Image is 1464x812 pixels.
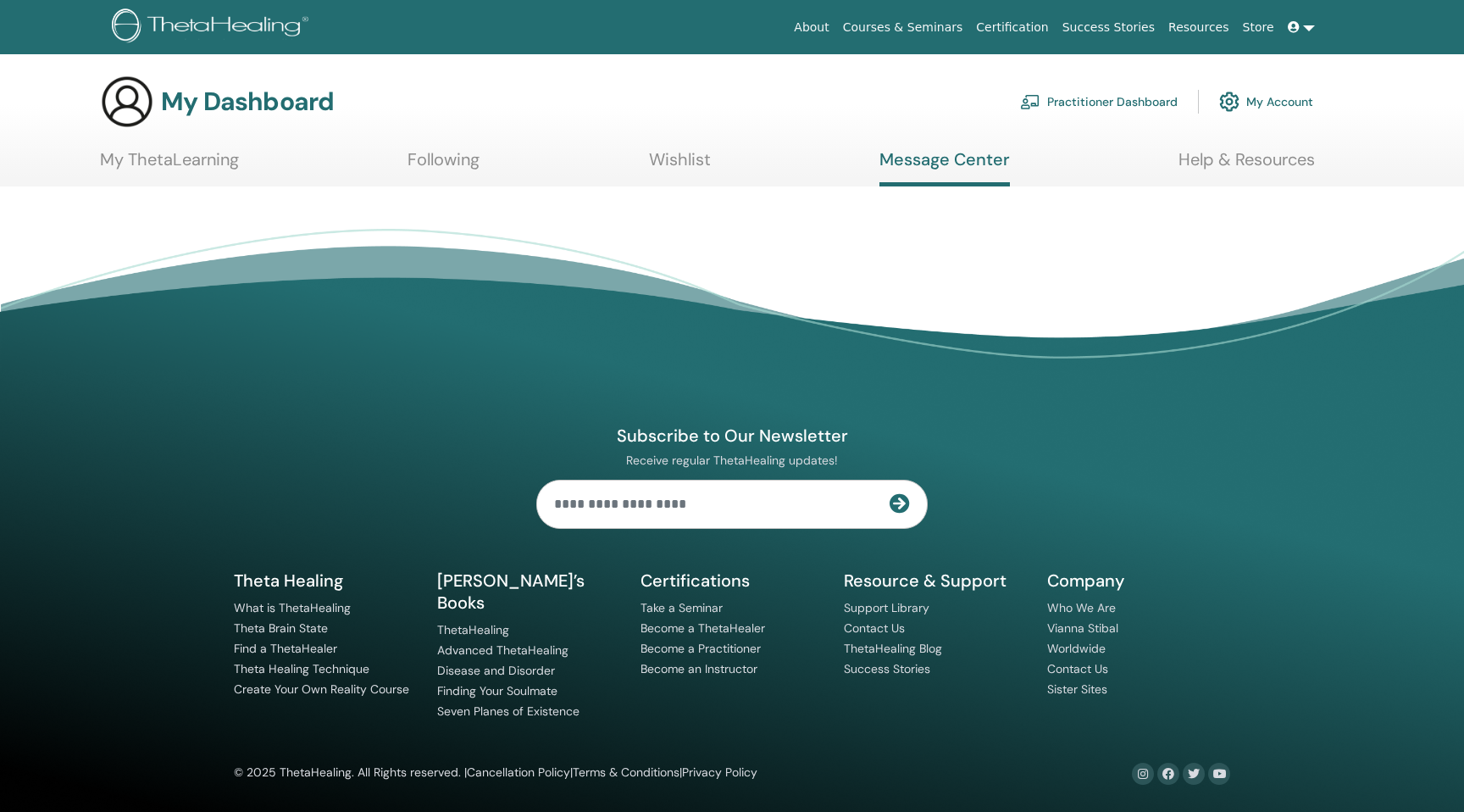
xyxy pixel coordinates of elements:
[1047,641,1106,656] a: Worldwide
[100,149,239,182] a: My ThetaLearning
[234,763,757,783] div: © 2025 ThetaHealing. All Rights reserved. | | |
[437,642,568,658] a: Advanced ThetaHealing
[234,641,337,656] a: Find a ThetaHealer
[234,570,417,592] h5: Theta Healing
[844,570,1027,592] h5: Resource & Support
[844,600,929,615] a: Support Library
[234,600,351,615] a: What is ThetaHealing
[437,570,620,614] h5: [PERSON_NAME]’s Books
[437,683,557,698] a: Finding Your Soulmate
[682,765,757,780] a: Privacy Policy
[640,620,765,636] a: Become a ThetaHealer
[536,453,928,468] p: Receive regular ThetaHealing updates!
[1178,149,1315,182] a: Help & Resources
[234,620,328,636] a: Theta Brain State
[467,765,570,780] a: Cancellation Policy
[234,681,409,697] a: Create Your Own Reality Course
[234,661,369,676] a: Theta Healing Technique
[640,641,761,656] a: Become a Practitioner
[640,661,757,676] a: Become an Instructor
[536,425,928,447] h4: Subscribe to Our Newsletter
[161,86,334,117] h3: My Dashboard
[844,620,905,636] a: Contact Us
[879,149,1010,186] a: Message Center
[1047,620,1118,636] a: Vianna Stibal
[1236,12,1281,43] a: Store
[437,704,579,719] a: Seven Planes of Existence
[1047,661,1108,676] a: Contact Us
[1020,94,1040,109] img: chalkboard-teacher.svg
[1162,12,1236,43] a: Resources
[437,622,509,637] a: ThetaHealing
[1219,87,1239,116] img: cog.svg
[437,663,555,678] a: Disease and Disorder
[640,600,723,615] a: Take a Seminar
[844,661,930,676] a: Success Stories
[836,12,970,43] a: Courses & Seminars
[1219,83,1313,120] a: My Account
[640,570,823,592] h5: Certifications
[1047,681,1107,697] a: Sister Sites
[649,149,711,182] a: Wishlist
[573,765,679,780] a: Terms & Conditions
[1047,600,1116,615] a: Who We Are
[1020,83,1178,120] a: Practitioner Dashboard
[787,12,835,43] a: About
[1056,12,1162,43] a: Success Stories
[969,12,1055,43] a: Certification
[844,641,942,656] a: ThetaHealing Blog
[408,149,480,182] a: Following
[100,75,154,129] img: generic-user-icon.jpg
[112,8,314,47] img: logo.png
[1047,570,1230,592] h5: Company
